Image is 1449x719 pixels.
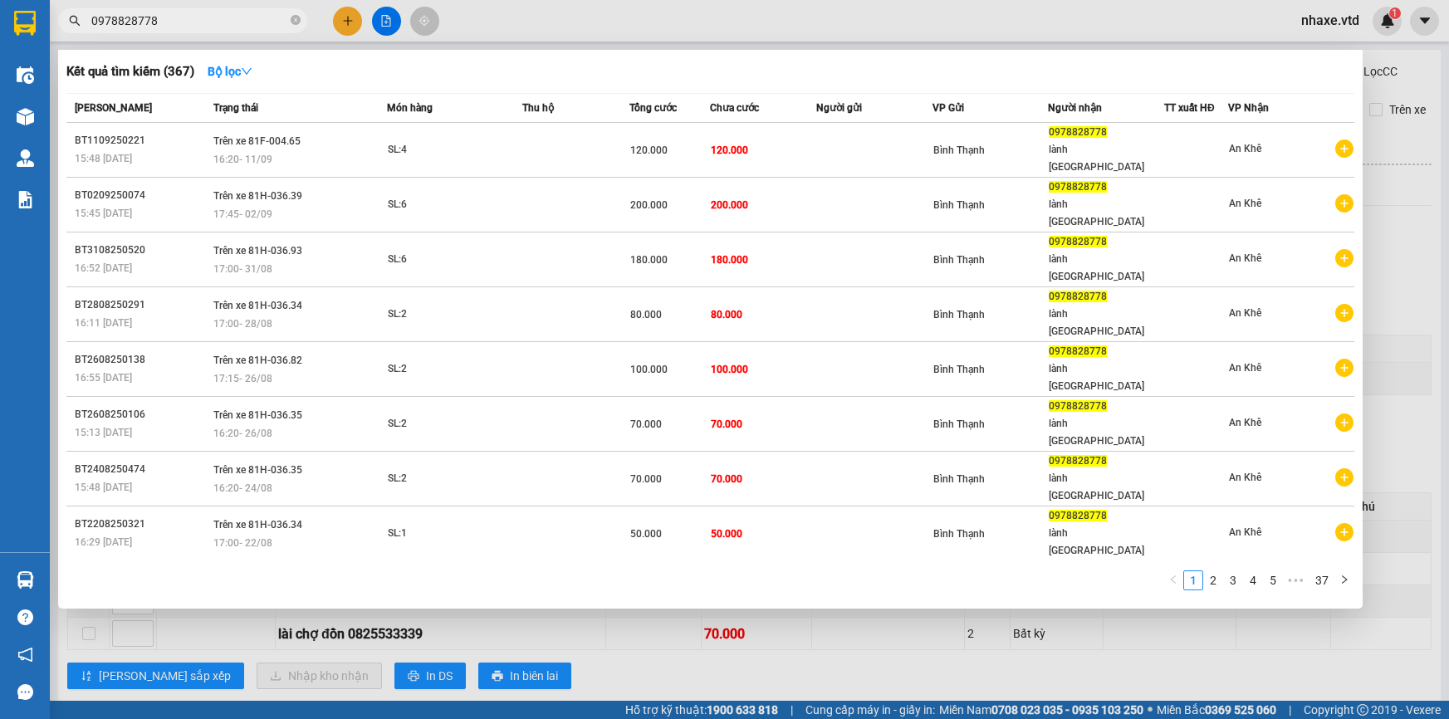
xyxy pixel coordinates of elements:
span: 100.000 [711,364,748,375]
span: 120.000 [711,144,748,156]
span: Tổng cước [629,102,677,114]
span: 16:29 [DATE] [75,536,132,548]
div: lành [GEOGRAPHIC_DATA] [1049,415,1163,450]
span: 0978828778 [1049,345,1107,357]
div: BT2408250474 [75,461,208,478]
span: plus-circle [1335,523,1354,541]
span: plus-circle [1335,249,1354,267]
img: solution-icon [17,191,34,208]
span: Thu hộ [522,102,554,114]
span: VP Gửi [933,102,964,114]
li: 5 [1263,570,1283,590]
span: An Khê [1229,307,1261,319]
span: 80.000 [711,309,742,320]
span: 50.000 [711,528,742,540]
span: 50.000 [630,528,662,540]
span: Bình Thạnh [933,418,985,430]
span: 0978828778 [1049,291,1107,302]
div: lành [GEOGRAPHIC_DATA] [1049,525,1163,560]
div: BT2608250106 [75,406,208,423]
button: right [1334,570,1354,590]
span: 0978828778 [1049,126,1107,138]
span: 200.000 [711,199,748,211]
span: Người nhận [1048,102,1102,114]
div: SL: 1 [388,525,512,543]
li: Next 5 Pages [1283,570,1309,590]
span: 16:55 [DATE] [75,372,132,384]
a: 4 [1244,571,1262,589]
span: close-circle [291,13,301,29]
span: Món hàng [387,102,433,114]
li: Previous Page [1163,570,1183,590]
span: Bình Thạnh [933,473,985,485]
span: 16:20 - 24/08 [213,482,272,494]
span: [PERSON_NAME] [75,102,152,114]
span: search [69,15,81,27]
button: left [1163,570,1183,590]
li: 3 [1223,570,1243,590]
span: TT xuất HĐ [1164,102,1215,114]
div: SL: 2 [388,306,512,324]
span: Trạng thái [213,102,258,114]
span: Bình Thạnh [933,364,985,375]
span: 0978828778 [1049,400,1107,412]
span: Chưa cước [710,102,759,114]
span: 180.000 [630,254,668,266]
button: Bộ lọcdown [194,58,266,85]
span: plus-circle [1335,139,1354,158]
span: Trên xe 81H-036.39 [213,190,302,202]
div: lành [GEOGRAPHIC_DATA] [1049,306,1163,340]
span: 16:20 - 26/08 [213,428,272,439]
span: plus-circle [1335,468,1354,487]
span: 70.000 [630,473,662,485]
span: An Khê [1229,143,1261,154]
span: plus-circle [1335,194,1354,213]
span: Trên xe 81H-036.35 [213,409,302,421]
a: 37 [1310,571,1334,589]
span: notification [17,647,33,663]
span: Bình Thạnh [933,309,985,320]
span: Trên xe 81F-004.65 [213,135,301,147]
span: An Khê [1229,252,1261,264]
div: SL: 2 [388,415,512,433]
span: 17:00 - 28/08 [213,318,272,330]
span: Bình Thạnh [933,254,985,266]
span: Trên xe 81H-036.34 [213,519,302,531]
span: 0978828778 [1049,455,1107,467]
span: 70.000 [630,418,662,430]
div: BT2608250138 [75,351,208,369]
span: ••• [1283,570,1309,590]
span: 17:15 - 26/08 [213,373,272,384]
span: message [17,684,33,700]
span: 100.000 [630,364,668,375]
span: VP Nhận [1228,102,1269,114]
span: 180.000 [711,254,748,266]
strong: Bộ lọc [208,65,252,78]
span: plus-circle [1335,413,1354,432]
span: An Khê [1229,362,1261,374]
span: 17:45 - 02/09 [213,208,272,220]
span: An Khê [1229,417,1261,428]
span: Bình Thạnh [933,528,985,540]
div: BT2808250291 [75,296,208,314]
span: 17:00 - 31/08 [213,263,272,275]
span: An Khê [1229,198,1261,209]
div: lành [GEOGRAPHIC_DATA] [1049,251,1163,286]
div: lành [GEOGRAPHIC_DATA] [1049,360,1163,395]
span: Người gửi [816,102,862,114]
span: 16:11 [DATE] [75,317,132,329]
span: Bình Thạnh [933,144,985,156]
span: 70.000 [711,473,742,485]
a: 3 [1224,571,1242,589]
a: 5 [1264,571,1282,589]
span: left [1168,575,1178,584]
span: 15:13 [DATE] [75,427,132,438]
span: 15:48 [DATE] [75,153,132,164]
div: SL: 6 [388,251,512,269]
span: 0978828778 [1049,510,1107,521]
span: plus-circle [1335,359,1354,377]
div: lành [GEOGRAPHIC_DATA] [1049,470,1163,505]
div: lành [GEOGRAPHIC_DATA] [1049,196,1163,231]
span: 70.000 [711,418,742,430]
span: 200.000 [630,199,668,211]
